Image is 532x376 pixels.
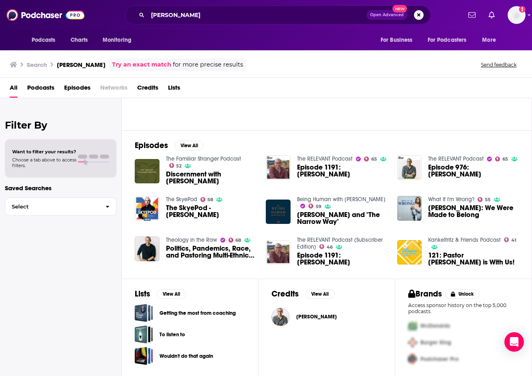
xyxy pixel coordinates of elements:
button: open menu [26,32,66,48]
a: 52 [169,163,182,168]
span: 59 [316,205,321,208]
a: 65 [364,157,377,161]
a: 46 [319,244,333,249]
a: Rich Villodas: We Were Made to Belong [428,204,519,218]
img: The SkyePod - Rich Villodas [135,196,159,221]
a: Episode 976: Rich Villodas [397,155,422,180]
span: Podcasts [32,34,56,46]
span: Burger King [420,339,451,346]
a: Podcasts [27,81,54,98]
a: Discernment with Rich Villodas [166,171,256,185]
span: 68 [235,238,241,242]
a: All [10,81,17,98]
img: Episode 1191: Rich Villodas [266,240,291,265]
span: More [482,34,496,46]
button: Show profile menu [508,6,526,24]
a: Episodes [64,81,90,98]
a: ListsView All [135,289,186,299]
h2: Credits [271,289,299,299]
span: McDonalds [420,322,450,329]
span: Episode 1191: [PERSON_NAME] [297,164,388,178]
a: The SkyePod - Rich Villodas [166,204,256,218]
span: Episode 976: [PERSON_NAME] [428,164,519,178]
img: Rich Villodas: We Were Made to Belong [397,196,422,221]
span: Select [5,204,99,209]
a: 68 [228,238,241,243]
span: Getting the most from coaching [135,304,153,322]
h3: [PERSON_NAME] [57,61,106,69]
button: open menu [422,32,478,48]
a: The RELEVANT Podcast [297,155,353,162]
a: CreditsView All [271,289,334,299]
a: Politics, Pandemics, Race, and Pastoring Multi-Ethnic Churches: Rich Villodas [166,245,256,259]
a: Getting the most from coaching [159,309,236,318]
button: open menu [375,32,423,48]
span: [PERSON_NAME] [296,314,337,320]
a: Politics, Pandemics, Race, and Pastoring Multi-Ethnic Churches: Rich Villodas [135,236,159,261]
span: For Podcasters [428,34,467,46]
a: Lists [168,81,180,98]
img: 121: Pastor Rich Villodas is With Us! [397,240,422,265]
h2: Lists [135,289,150,299]
span: Credits [137,81,158,98]
a: Show notifications dropdown [465,8,479,22]
a: 59 [308,204,321,208]
a: To listen to [159,330,185,339]
a: The Familiar Stranger Podcast [166,155,241,162]
span: Podchaser Pro [420,356,459,363]
span: 41 [511,238,516,242]
span: Politics, Pandemics, Race, and Pastoring Multi-Ethnic [DEMOGRAPHIC_DATA]: [PERSON_NAME] [166,245,256,259]
a: What If I'm Wrong? [428,196,474,203]
div: Open Intercom Messenger [504,332,524,352]
h2: Episodes [135,140,168,150]
button: Unlock [445,289,480,299]
a: The RELEVANT Podcast (Subscriber Edition) [297,236,383,250]
img: First Pro Logo [405,318,420,334]
span: 121: Pastor [PERSON_NAME] is With Us! [428,252,519,266]
span: 52 [176,164,181,168]
a: Wouldn't do that again [159,352,213,361]
span: Want to filter your results? [12,149,76,155]
img: Episode 1191: Rich Villodas [266,155,291,180]
img: Third Pro Logo [405,351,420,367]
button: Open AdvancedNew [366,10,407,20]
a: Kankelfritz & Friends Podcast [428,236,501,243]
a: Discernment with Rich Villodas [135,159,159,184]
button: View All [305,289,334,299]
a: Being Human with Steve Cuss [297,196,386,203]
span: [PERSON_NAME] and "The Narrow Way" [297,211,388,225]
div: Search podcasts, credits, & more... [125,6,431,24]
h3: Search [27,61,47,69]
button: View All [157,289,186,299]
a: Theology in the Raw [166,236,217,243]
button: Rich VillodasRich Villodas [271,304,382,330]
a: Episode 1191: Rich Villodas [297,252,388,266]
span: To listen to [135,325,153,344]
span: Open Advanced [370,13,404,17]
a: Episode 1191: Rich Villodas [297,164,388,178]
a: EpisodesView All [135,140,204,150]
a: Episode 976: Rich Villodas [428,164,519,178]
span: New [392,5,407,13]
button: open menu [97,32,142,48]
a: 121: Pastor Rich Villodas is With Us! [428,252,519,266]
img: Second Pro Logo [405,334,420,351]
button: View All [174,141,204,150]
span: 65 [502,157,508,161]
span: Logged in as shcarlos [508,6,526,24]
span: Discernment with [PERSON_NAME] [166,171,256,185]
img: Rich Villodas and "The Narrow Way" [266,200,291,224]
span: Charts [71,34,88,46]
span: Wouldn't do that again [135,347,153,365]
a: Show notifications dropdown [485,8,498,22]
a: The RELEVANT Podcast [428,155,484,162]
a: The SkyePod [166,196,197,203]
